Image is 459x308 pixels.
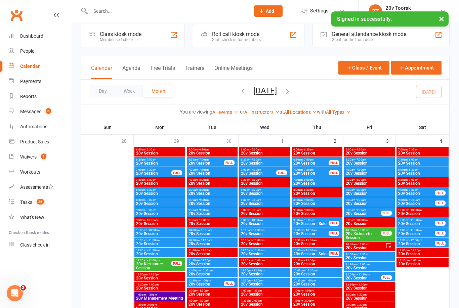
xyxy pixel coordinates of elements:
div: FULL [276,170,287,175]
span: - 10:00am [250,219,263,222]
div: 4 [440,135,449,146]
div: Reports [20,94,37,99]
span: 9:00am [398,188,435,191]
a: Dashboard [9,29,71,44]
span: 20v Session [241,242,289,246]
span: - 9:00am [250,199,261,202]
span: 20v Session [188,252,236,256]
div: Waivers [20,154,37,160]
th: Wed [239,120,291,134]
div: Class check-in [20,242,50,248]
div: Class kiosk mode [100,31,141,37]
span: 20v Session [293,151,341,155]
span: - 10:00am [145,219,158,222]
span: - 6:30am [198,148,209,151]
span: 11:00am [398,229,435,232]
span: - 10:30am [252,229,264,232]
span: 20v Session [241,232,289,236]
span: 20v Session [345,256,393,260]
span: 9:00am [136,209,184,212]
span: 20v Session [398,252,447,256]
span: 8:30am [136,199,184,202]
span: 11:30am [188,259,236,262]
span: 10:30am [345,243,385,246]
span: - 11:00am [409,219,422,222]
span: Add [266,8,274,14]
span: 7:00am [136,168,172,171]
a: Messages 3 [9,104,71,119]
input: Search... [88,6,245,16]
span: 9:30am [345,219,393,222]
span: 10:00am [398,209,447,212]
span: - 7:30am [250,168,261,171]
button: Class / Event [338,61,389,75]
span: 20v Session [188,202,236,206]
div: What's New [20,215,44,220]
button: × [435,11,448,26]
span: 20v Session [345,181,393,185]
button: Trainers [185,65,204,79]
span: 7:30am [136,178,184,181]
span: - 8:00am [198,178,209,181]
span: 8:30am [398,178,447,181]
span: - 9:00am [303,199,314,202]
th: Tue [186,120,239,134]
span: 8:30am [188,199,236,202]
span: 1 [41,153,46,159]
div: 30 [226,135,238,146]
div: FULL [329,251,339,256]
span: 7:00am [241,168,277,171]
span: 11:00am [345,253,393,256]
a: Waivers 1 [9,149,71,165]
div: FULL [171,170,182,175]
span: 26 [37,199,44,205]
span: 20v Session [398,232,435,236]
div: 20v Toorak [385,11,411,17]
div: Staff check-in for members [212,37,261,42]
span: 9:00am [345,209,381,212]
span: 6:30am [293,158,329,161]
span: - 7:30am [355,168,366,171]
span: 20v Session [293,242,341,246]
th: Sat [396,120,449,134]
span: 20v Session [188,181,236,185]
span: 10:00am [293,229,329,232]
span: - 8:00am [408,158,418,161]
th: Sun [81,120,134,134]
button: Calendar [91,65,112,79]
span: 12:00pm [398,249,447,252]
span: 20v Session [136,242,184,246]
button: Day [90,85,115,97]
span: - 7:00am [355,158,366,161]
div: Roll call kiosk mode [212,31,261,37]
button: Add [254,5,283,17]
span: - 9:30am [355,209,366,212]
span: 20v Session [188,171,236,175]
span: 20v Session [188,191,236,195]
span: - 9:30am [408,188,418,191]
button: Appointment [391,61,442,75]
span: - 10:00am [408,199,420,202]
div: 29 [174,135,186,146]
a: All Instructors [244,109,280,115]
div: FULL [435,221,446,226]
span: - 11:30am [200,249,212,252]
div: People [20,48,34,54]
span: 20v Session [188,242,236,246]
span: - 10:30am [304,229,317,232]
div: FULL [329,221,339,226]
span: 20v Session [188,212,236,216]
span: 8:00am [188,188,236,191]
span: 10:30am [241,239,289,242]
span: 6:00am [136,148,184,151]
span: 20v Session [345,191,393,195]
span: 11:00am [136,249,184,252]
button: Free Trials [151,65,175,79]
span: 20v Session [398,181,447,185]
span: 20v Session [345,151,393,155]
span: - 10:00am [198,219,210,222]
span: 20v Session [136,171,172,175]
span: 10:30am [188,239,236,242]
th: Thu [291,120,343,134]
div: FULL [329,231,339,236]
